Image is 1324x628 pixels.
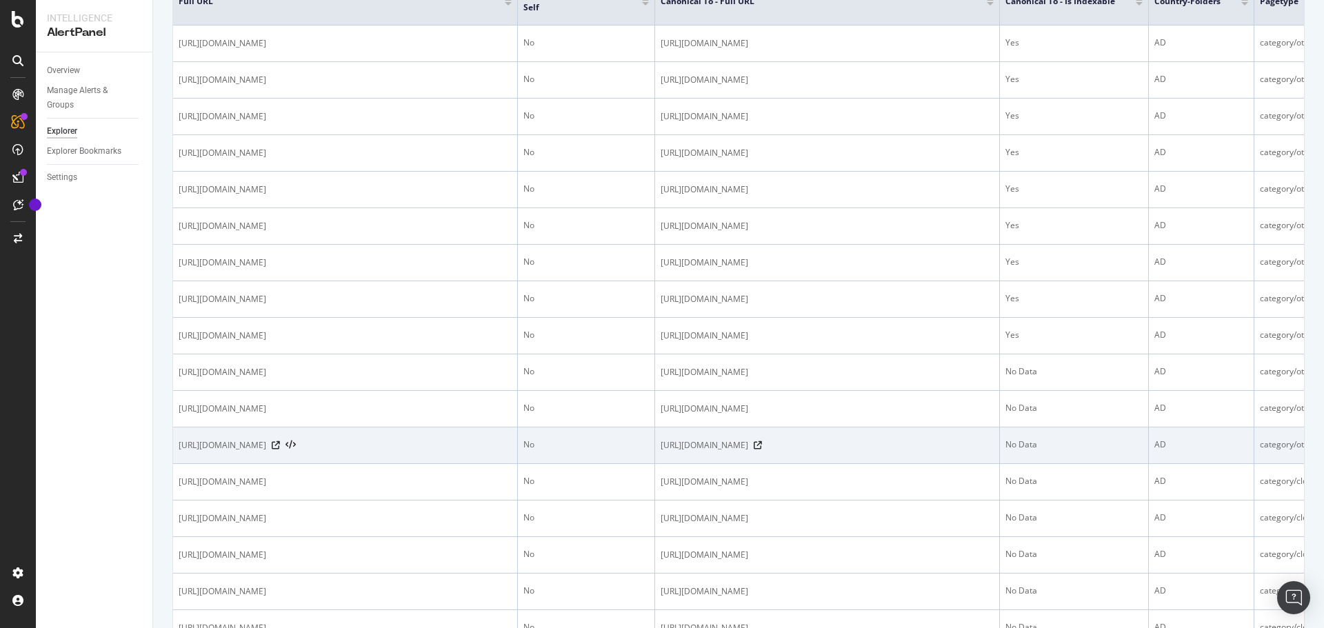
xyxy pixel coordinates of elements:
[179,475,266,489] span: [URL][DOMAIN_NAME]
[179,73,266,87] span: [URL][DOMAIN_NAME]
[661,73,748,87] span: [URL][DOMAIN_NAME]
[661,256,748,270] span: [URL][DOMAIN_NAME]
[523,438,649,451] div: No
[523,329,649,341] div: No
[179,183,266,196] span: [URL][DOMAIN_NAME]
[1005,548,1143,560] div: No Data
[47,63,80,78] div: Overview
[523,219,649,232] div: No
[1005,438,1143,451] div: No Data
[179,365,266,379] span: [URL][DOMAIN_NAME]
[1154,292,1248,305] div: AD
[47,170,143,185] a: Settings
[179,548,266,562] span: [URL][DOMAIN_NAME]
[661,402,748,416] span: [URL][DOMAIN_NAME]
[661,585,748,598] span: [URL][DOMAIN_NAME]
[1005,292,1143,305] div: Yes
[179,402,266,416] span: [URL][DOMAIN_NAME]
[661,548,748,562] span: [URL][DOMAIN_NAME]
[47,25,141,41] div: AlertPanel
[1154,438,1248,451] div: AD
[1005,329,1143,341] div: Yes
[523,73,649,85] div: No
[661,511,748,525] span: [URL][DOMAIN_NAME]
[661,183,748,196] span: [URL][DOMAIN_NAME]
[1154,511,1248,524] div: AD
[179,438,266,452] span: [URL][DOMAIN_NAME]
[1005,37,1143,49] div: Yes
[47,63,143,78] a: Overview
[47,144,121,159] div: Explorer Bookmarks
[179,146,266,160] span: [URL][DOMAIN_NAME]
[523,585,649,597] div: No
[523,292,649,305] div: No
[179,329,266,343] span: [URL][DOMAIN_NAME]
[179,511,266,525] span: [URL][DOMAIN_NAME]
[1005,219,1143,232] div: Yes
[1154,110,1248,122] div: AD
[47,83,130,112] div: Manage Alerts & Groups
[1005,183,1143,195] div: Yes
[661,292,748,306] span: [URL][DOMAIN_NAME]
[1154,585,1248,597] div: AD
[1154,548,1248,560] div: AD
[1154,365,1248,378] div: AD
[1154,73,1248,85] div: AD
[1005,585,1143,597] div: No Data
[1005,110,1143,122] div: Yes
[1154,219,1248,232] div: AD
[523,183,649,195] div: No
[661,365,748,379] span: [URL][DOMAIN_NAME]
[1005,511,1143,524] div: No Data
[661,329,748,343] span: [URL][DOMAIN_NAME]
[661,37,748,50] span: [URL][DOMAIN_NAME]
[754,441,762,449] a: Visit Online Page
[523,511,649,524] div: No
[47,83,143,112] a: Manage Alerts & Groups
[1005,73,1143,85] div: Yes
[1277,581,1310,614] div: Open Intercom Messenger
[1154,402,1248,414] div: AD
[1005,256,1143,268] div: Yes
[272,441,280,449] a: Visit Online Page
[661,146,748,160] span: [URL][DOMAIN_NAME]
[661,438,748,452] span: [URL][DOMAIN_NAME]
[179,256,266,270] span: [URL][DOMAIN_NAME]
[179,292,266,306] span: [URL][DOMAIN_NAME]
[179,219,266,233] span: [URL][DOMAIN_NAME]
[179,110,266,123] span: [URL][DOMAIN_NAME]
[1005,365,1143,378] div: No Data
[1005,475,1143,487] div: No Data
[523,146,649,159] div: No
[523,37,649,49] div: No
[523,548,649,560] div: No
[523,256,649,268] div: No
[661,110,748,123] span: [URL][DOMAIN_NAME]
[661,219,748,233] span: [URL][DOMAIN_NAME]
[1154,256,1248,268] div: AD
[523,110,649,122] div: No
[661,475,748,489] span: [URL][DOMAIN_NAME]
[1154,37,1248,49] div: AD
[1154,329,1248,341] div: AD
[1154,146,1248,159] div: AD
[1154,183,1248,195] div: AD
[47,144,143,159] a: Explorer Bookmarks
[47,124,77,139] div: Explorer
[47,124,143,139] a: Explorer
[523,475,649,487] div: No
[29,199,41,211] div: Tooltip anchor
[179,585,266,598] span: [URL][DOMAIN_NAME]
[523,402,649,414] div: No
[523,365,649,378] div: No
[47,170,77,185] div: Settings
[1154,475,1248,487] div: AD
[1005,402,1143,414] div: No Data
[1005,146,1143,159] div: Yes
[179,37,266,50] span: [URL][DOMAIN_NAME]
[285,440,296,450] button: View HTML Source
[47,11,141,25] div: Intelligence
